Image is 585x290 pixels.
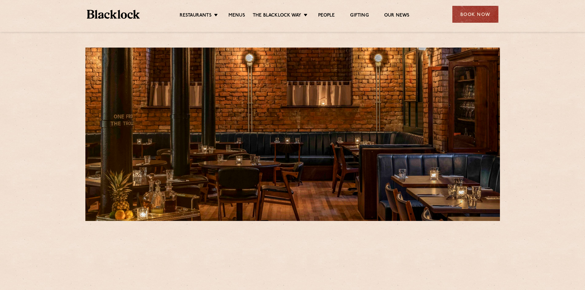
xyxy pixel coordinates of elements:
[350,13,369,19] a: Gifting
[228,13,245,19] a: Menus
[384,13,410,19] a: Our News
[452,6,498,23] div: Book Now
[180,13,212,19] a: Restaurants
[87,10,140,19] img: BL_Textured_Logo-footer-cropped.svg
[318,13,335,19] a: People
[253,13,301,19] a: The Blacklock Way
